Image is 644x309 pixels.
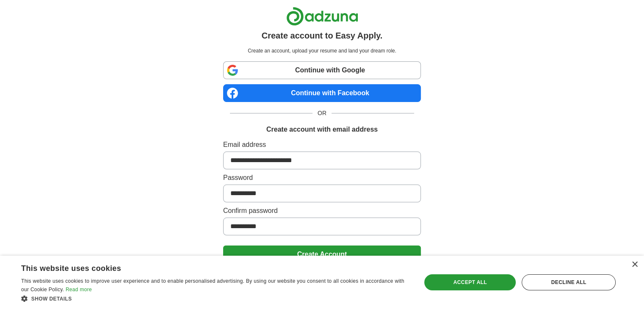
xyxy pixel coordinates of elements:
[522,274,616,290] div: Decline all
[223,84,421,102] a: Continue with Facebook
[66,287,92,292] a: Read more, opens a new window
[631,262,638,268] div: Close
[223,173,421,183] label: Password
[223,246,421,263] button: Create Account
[286,7,358,26] img: Adzuna logo
[223,206,421,216] label: Confirm password
[223,61,421,79] a: Continue with Google
[424,274,516,290] div: Accept all
[21,261,388,273] div: This website uses cookies
[21,294,409,303] div: Show details
[21,278,404,292] span: This website uses cookies to improve user experience and to enable personalised advertising. By u...
[223,140,421,150] label: Email address
[312,109,332,118] span: OR
[262,29,383,42] h1: Create account to Easy Apply.
[225,47,419,55] p: Create an account, upload your resume and land your dream role.
[266,124,378,135] h1: Create account with email address
[31,296,72,302] span: Show details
